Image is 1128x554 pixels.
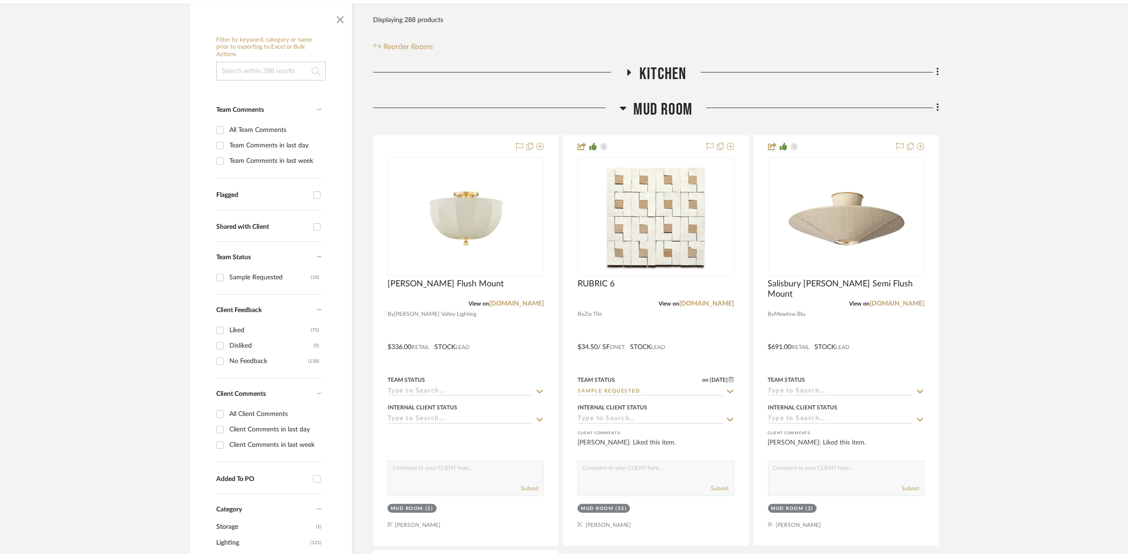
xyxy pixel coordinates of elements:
div: Team Status [388,376,425,384]
img: Meshelle Flush Mount [407,158,524,275]
span: By [578,310,584,319]
div: (138) [308,354,319,369]
span: View on [849,301,870,306]
span: [DATE] [709,377,729,383]
div: Internal Client Status [388,403,457,412]
div: Flagged [216,191,308,199]
a: [DOMAIN_NAME] [870,300,924,307]
span: Team Comments [216,107,264,113]
span: Kitchen [639,64,686,84]
div: Disliked [229,338,314,353]
span: Mud Room [634,100,693,120]
span: Salisbury [PERSON_NAME] Semi Flush Mount [768,279,924,299]
input: Type to Search… [768,415,913,424]
span: [PERSON_NAME] Valley Lighting [394,310,476,319]
div: (2) [806,505,814,512]
span: Zia Tile [584,310,602,319]
div: Liked [229,323,311,338]
div: Mud Room [391,505,423,512]
div: Sample Requested [229,270,311,285]
div: Client Comments in last day [229,422,319,437]
div: (10) [311,270,319,285]
button: Close [331,8,350,27]
span: By [768,310,775,319]
input: Search within 288 results [216,62,326,80]
button: Submit [521,484,539,493]
span: By [388,310,394,319]
span: Lighting [216,535,308,551]
button: Reorder Rooms [373,41,433,52]
div: Added To PO [216,475,308,483]
div: All Client Comments [229,407,319,422]
div: Internal Client Status [768,403,838,412]
div: (2) [425,505,433,512]
button: Submit [711,484,729,493]
div: All Team Comments [229,123,319,138]
span: Client Comments [216,391,266,397]
input: Type to Search… [578,387,723,396]
span: (121) [310,535,322,550]
div: Team Comments in last day [229,138,319,153]
h6: Filter by keyword, category or name prior to exporting to Excel or Bulk Actions [216,36,326,58]
div: Team Status [768,376,806,384]
div: Displaying 288 products [373,11,443,29]
span: Team Status [216,254,251,261]
span: View on [469,301,489,306]
div: Team Comments in last week [229,153,319,168]
input: Type to Search… [768,387,913,396]
span: Storage [216,519,314,535]
a: [DOMAIN_NAME] [680,300,734,307]
div: Shared with Client [216,223,308,231]
div: (55) [615,505,627,512]
div: No Feedback [229,354,308,369]
span: (1) [316,519,322,534]
div: Team Status [578,376,615,384]
span: View on [659,301,680,306]
div: (75) [311,323,319,338]
input: Type to Search… [578,415,723,424]
div: [PERSON_NAME]: Liked this item. [578,438,734,457]
span: Category [216,506,242,514]
span: Meadow Blu [775,310,806,319]
div: Mud Room [771,505,804,512]
span: [PERSON_NAME] Flush Mount [388,279,504,289]
div: Client Comments in last week [229,437,319,452]
span: Reorder Rooms [384,41,433,52]
button: Submit [901,484,919,493]
div: [PERSON_NAME]: Liked this item. [768,438,924,457]
input: Type to Search… [388,415,533,424]
div: (5) [314,338,319,353]
span: Client Feedback [216,307,262,313]
div: Mud Room [581,505,613,512]
img: Salisbury Mills Semi Flush Mount [788,158,905,275]
a: [DOMAIN_NAME] [489,300,544,307]
span: RUBRIC 6 [578,279,615,289]
div: Internal Client Status [578,403,647,412]
img: RUBRIC 6 [597,158,714,275]
input: Type to Search… [388,387,533,396]
span: on [702,377,709,383]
